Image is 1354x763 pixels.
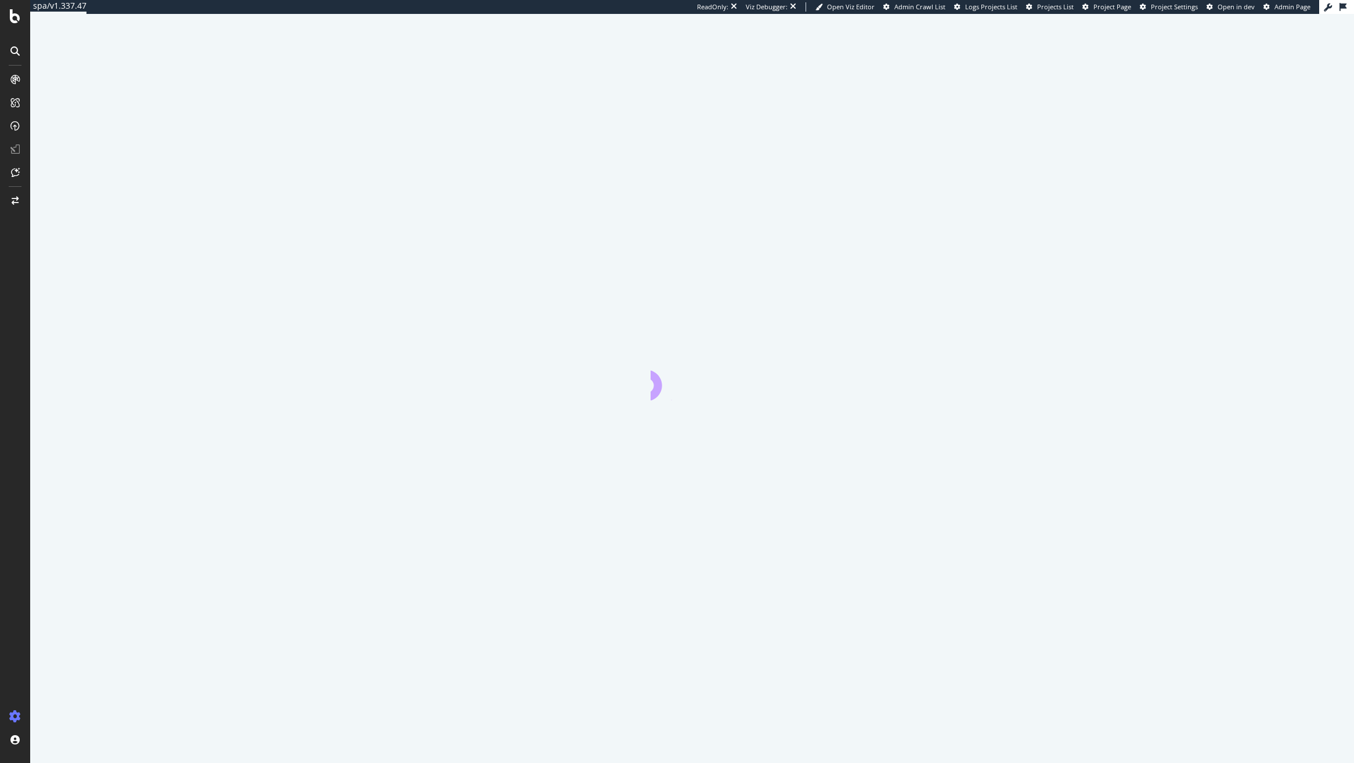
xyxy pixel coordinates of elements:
[1207,2,1255,12] a: Open in dev
[1274,2,1310,11] span: Admin Page
[1093,2,1131,11] span: Project Page
[1218,2,1255,11] span: Open in dev
[827,2,875,11] span: Open Viz Editor
[1026,2,1074,12] a: Projects List
[1151,2,1198,11] span: Project Settings
[815,2,875,12] a: Open Viz Editor
[883,2,945,12] a: Admin Crawl List
[746,2,788,12] div: Viz Debugger:
[651,359,734,400] div: animation
[894,2,945,11] span: Admin Crawl List
[965,2,1017,11] span: Logs Projects List
[1263,2,1310,12] a: Admin Page
[1037,2,1074,11] span: Projects List
[954,2,1017,12] a: Logs Projects List
[697,2,728,12] div: ReadOnly:
[1140,2,1198,12] a: Project Settings
[1082,2,1131,12] a: Project Page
